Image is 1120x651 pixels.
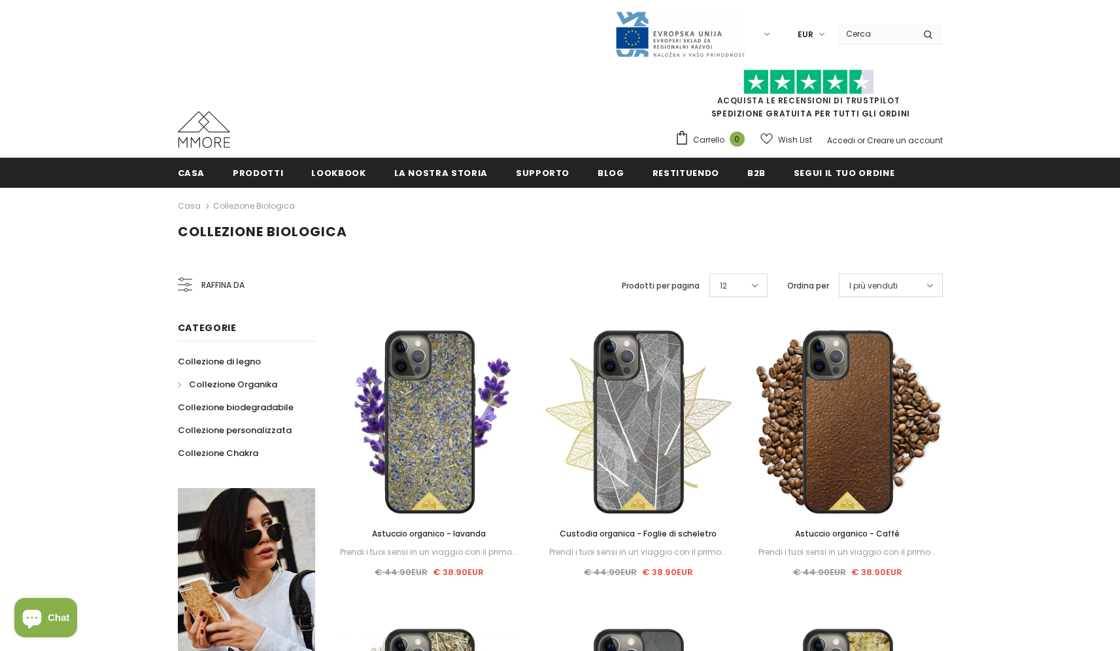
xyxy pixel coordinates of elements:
[867,135,943,146] a: Creare un account
[213,200,295,211] a: Collezione biologica
[693,133,724,147] span: Carrello
[730,132,745,147] span: 0
[178,355,261,368] span: Collezione di legno
[375,566,428,578] span: € 44.90EUR
[201,278,245,292] span: Raffina da
[615,28,745,39] a: Javni Razpis
[178,373,277,396] a: Collezione Organika
[584,566,637,578] span: € 44.90EUR
[433,566,484,578] span: € 38.90EUR
[795,528,900,539] span: Astuccio organico - Caffè
[394,167,488,179] span: La nostra storia
[178,111,230,148] img: Casi MMORE
[838,24,913,43] input: Search Site
[615,10,745,58] img: Javni Razpis
[178,321,237,334] span: Categorie
[720,279,727,292] span: 12
[178,396,294,419] a: Collezione biodegradabile
[849,279,898,292] span: I più venduti
[335,545,524,559] div: Prendi i tuoi sensi in un viaggio con il primo...
[394,158,488,187] a: La nostra storia
[743,69,874,95] img: Fidati di Pilot Stars
[335,527,524,541] a: Astuccio organico - lavanda
[747,167,766,179] span: B2B
[233,158,283,187] a: Prodotti
[827,135,855,146] a: Accedi
[787,279,829,292] label: Ordina per
[653,167,719,179] span: Restituendo
[10,598,81,641] inbox-online-store-chat: Shopify online store chat
[311,158,365,187] a: Lookbook
[178,167,205,179] span: Casa
[178,442,258,465] a: Collezione Chakra
[778,133,812,147] span: Wish List
[560,528,717,539] span: Custodia organica - Foglie di scheletro
[753,527,942,541] a: Astuccio organico - Caffè
[747,158,766,187] a: B2B
[653,158,719,187] a: Restituendo
[857,135,865,146] span: or
[798,28,813,41] span: EUR
[793,566,846,578] span: € 44.90EUR
[753,545,942,559] div: Prendi i tuoi sensi in un viaggio con il primo...
[642,566,693,578] span: € 38.90EUR
[622,279,700,292] label: Prodotti per pagina
[598,158,624,187] a: Blog
[851,566,902,578] span: € 38.90EUR
[794,158,894,187] a: Segui il tuo ordine
[178,447,258,459] span: Collezione Chakra
[516,158,569,187] a: supporto
[178,419,292,442] a: Collezione personalizzata
[675,130,751,150] a: Carrello 0
[543,527,733,541] a: Custodia organica - Foglie di scheletro
[516,167,569,179] span: supporto
[178,350,261,373] a: Collezione di legno
[311,167,365,179] span: Lookbook
[598,167,624,179] span: Blog
[675,75,943,119] span: SPEDIZIONE GRATUITA PER TUTTI GLI ORDINI
[372,528,486,539] span: Astuccio organico - lavanda
[543,545,733,559] div: Prendi i tuoi sensi in un viaggio con il primo...
[717,95,900,106] a: Acquista le recensioni di TrustPilot
[233,167,283,179] span: Prodotti
[178,198,201,214] a: Casa
[760,128,812,151] a: Wish List
[178,424,292,436] span: Collezione personalizzata
[178,401,294,413] span: Collezione biodegradabile
[189,378,277,391] span: Collezione Organika
[794,167,894,179] span: Segui il tuo ordine
[178,222,347,241] span: Collezione biologica
[178,158,205,187] a: Casa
